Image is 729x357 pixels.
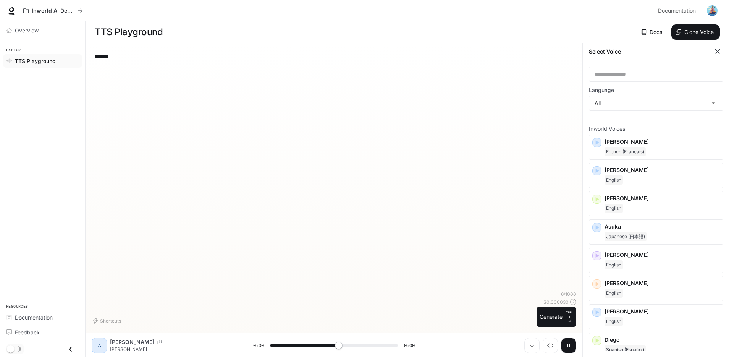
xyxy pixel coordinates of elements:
p: [PERSON_NAME] [605,251,720,259]
button: Copy Voice ID [154,340,165,344]
img: User avatar [707,5,718,16]
p: [PERSON_NAME] [605,166,720,174]
p: ⏎ [566,310,573,324]
p: Inworld AI Demos [32,8,74,14]
button: All workspaces [20,3,86,18]
span: Documentation [658,6,696,16]
div: All [589,96,723,110]
button: Download audio [524,338,540,353]
a: Documentation [655,3,702,18]
button: GenerateCTRL +⏎ [537,307,576,327]
p: [PERSON_NAME] [605,308,720,315]
p: Language [589,88,614,93]
p: $ 0.000030 [543,299,569,305]
span: 0:00 [253,342,264,349]
button: Shortcuts [92,315,124,327]
div: A [93,339,105,352]
h1: TTS Playground [95,24,163,40]
span: English [605,204,623,213]
span: Overview [15,26,39,34]
span: 0:00 [404,342,415,349]
span: English [605,317,623,326]
span: English [605,289,623,298]
span: Spanish (Español) [605,345,646,354]
a: Documentation [3,311,82,324]
p: Inworld Voices [589,126,723,131]
span: TTS Playground [15,57,56,65]
p: Asuka [605,223,720,230]
a: TTS Playground [3,54,82,68]
span: Japanese (日本語) [605,232,647,241]
p: 6 / 1000 [561,291,576,297]
button: Close drawer [62,341,79,357]
p: [PERSON_NAME] [110,338,154,346]
span: Dark mode toggle [7,344,15,353]
span: French (Français) [605,147,646,156]
p: Diego [605,336,720,344]
p: CTRL + [566,310,573,319]
a: Feedback [3,326,82,339]
p: [PERSON_NAME] [110,346,235,352]
span: English [605,175,623,185]
span: Feedback [15,328,40,336]
p: [PERSON_NAME] [605,138,720,146]
button: Clone Voice [671,24,720,40]
button: User avatar [705,3,720,18]
a: Docs [640,24,665,40]
span: Documentation [15,313,53,321]
p: [PERSON_NAME] [605,195,720,202]
p: [PERSON_NAME] [605,279,720,287]
button: Inspect [543,338,558,353]
span: English [605,260,623,269]
a: Overview [3,24,82,37]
